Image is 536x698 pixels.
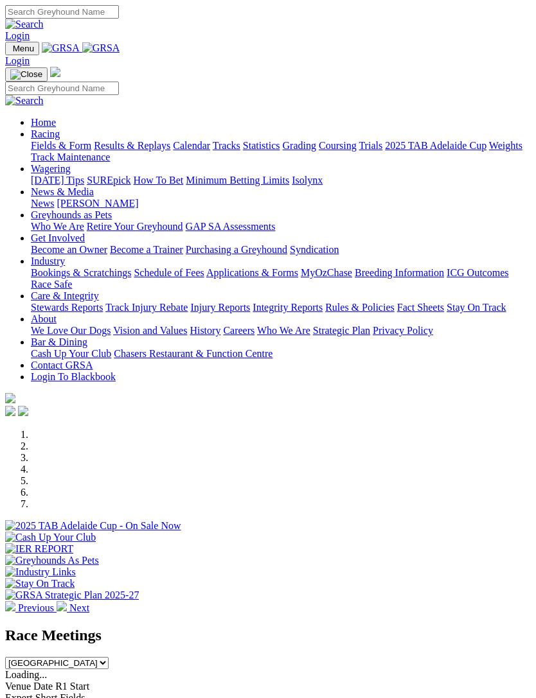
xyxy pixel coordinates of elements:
[243,140,280,151] a: Statistics
[253,302,323,313] a: Integrity Reports
[325,302,395,313] a: Rules & Policies
[69,602,89,613] span: Next
[257,325,310,336] a: Who We Are
[31,325,111,336] a: We Love Our Dogs
[5,566,76,578] img: Industry Links
[31,140,531,163] div: Racing
[373,325,433,336] a: Privacy Policy
[82,42,120,54] img: GRSA
[292,175,323,186] a: Isolynx
[223,325,255,336] a: Careers
[31,163,71,174] a: Wagering
[5,393,15,403] img: logo-grsa-white.png
[213,140,240,151] a: Tracks
[447,267,508,278] a: ICG Outcomes
[57,601,67,611] img: chevron-right-pager-white.svg
[31,325,531,336] div: About
[57,602,89,613] a: Next
[5,669,47,680] span: Loading...
[134,175,184,186] a: How To Bet
[186,244,287,255] a: Purchasing a Greyhound
[190,302,250,313] a: Injury Reports
[173,140,210,151] a: Calendar
[31,267,531,290] div: Industry
[301,267,352,278] a: MyOzChase
[31,360,93,371] a: Contact GRSA
[355,267,444,278] a: Breeding Information
[31,117,56,128] a: Home
[31,128,60,139] a: Racing
[5,5,119,19] input: Search
[319,140,357,151] a: Coursing
[87,175,130,186] a: SUREpick
[31,175,531,186] div: Wagering
[31,198,531,209] div: News & Media
[5,602,57,613] a: Previous
[5,627,531,644] h2: Race Meetings
[313,325,370,336] a: Strategic Plan
[31,256,65,266] a: Industry
[31,371,116,382] a: Login To Blackbook
[5,543,73,555] img: IER REPORT
[42,42,80,54] img: GRSA
[87,221,183,232] a: Retire Your Greyhound
[5,19,44,30] img: Search
[5,532,96,543] img: Cash Up Your Club
[31,209,112,220] a: Greyhounds as Pets
[31,302,531,313] div: Care & Integrity
[18,406,28,416] img: twitter.svg
[31,348,531,360] div: Bar & Dining
[110,244,183,255] a: Become a Trainer
[134,267,204,278] a: Schedule of Fees
[5,520,181,532] img: 2025 TAB Adelaide Cup - On Sale Now
[105,302,188,313] a: Track Injury Rebate
[5,30,30,41] a: Login
[5,406,15,416] img: facebook.svg
[5,681,31,692] span: Venue
[359,140,382,151] a: Trials
[5,578,75,589] img: Stay On Track
[113,325,187,336] a: Vision and Values
[31,221,84,232] a: Who We Are
[385,140,487,151] a: 2025 TAB Adelaide Cup
[31,198,54,209] a: News
[31,232,85,243] a: Get Involved
[13,44,34,53] span: Menu
[290,244,339,255] a: Syndication
[5,95,44,107] img: Search
[5,55,30,66] a: Login
[31,186,94,197] a: News & Media
[57,198,138,209] a: [PERSON_NAME]
[190,325,220,336] a: History
[31,279,72,290] a: Race Safe
[5,42,39,55] button: Toggle navigation
[5,601,15,611] img: chevron-left-pager-white.svg
[31,244,531,256] div: Get Involved
[31,221,531,232] div: Greyhounds as Pets
[31,348,111,359] a: Cash Up Your Club
[31,302,103,313] a: Stewards Reports
[31,336,87,347] a: Bar & Dining
[31,267,131,278] a: Bookings & Scratchings
[5,67,48,82] button: Toggle navigation
[186,221,276,232] a: GAP SA Assessments
[5,82,119,95] input: Search
[5,589,139,601] img: GRSA Strategic Plan 2025-27
[283,140,316,151] a: Grading
[206,267,298,278] a: Applications & Forms
[5,555,99,566] img: Greyhounds As Pets
[33,681,53,692] span: Date
[10,69,42,80] img: Close
[31,152,110,162] a: Track Maintenance
[50,67,60,77] img: logo-grsa-white.png
[489,140,523,151] a: Weights
[447,302,506,313] a: Stay On Track
[31,290,99,301] a: Care & Integrity
[31,244,107,255] a: Become an Owner
[186,175,289,186] a: Minimum Betting Limits
[31,140,91,151] a: Fields & Form
[18,602,54,613] span: Previous
[114,348,272,359] a: Chasers Restaurant & Function Centre
[55,681,89,692] span: R1 Start
[31,175,84,186] a: [DATE] Tips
